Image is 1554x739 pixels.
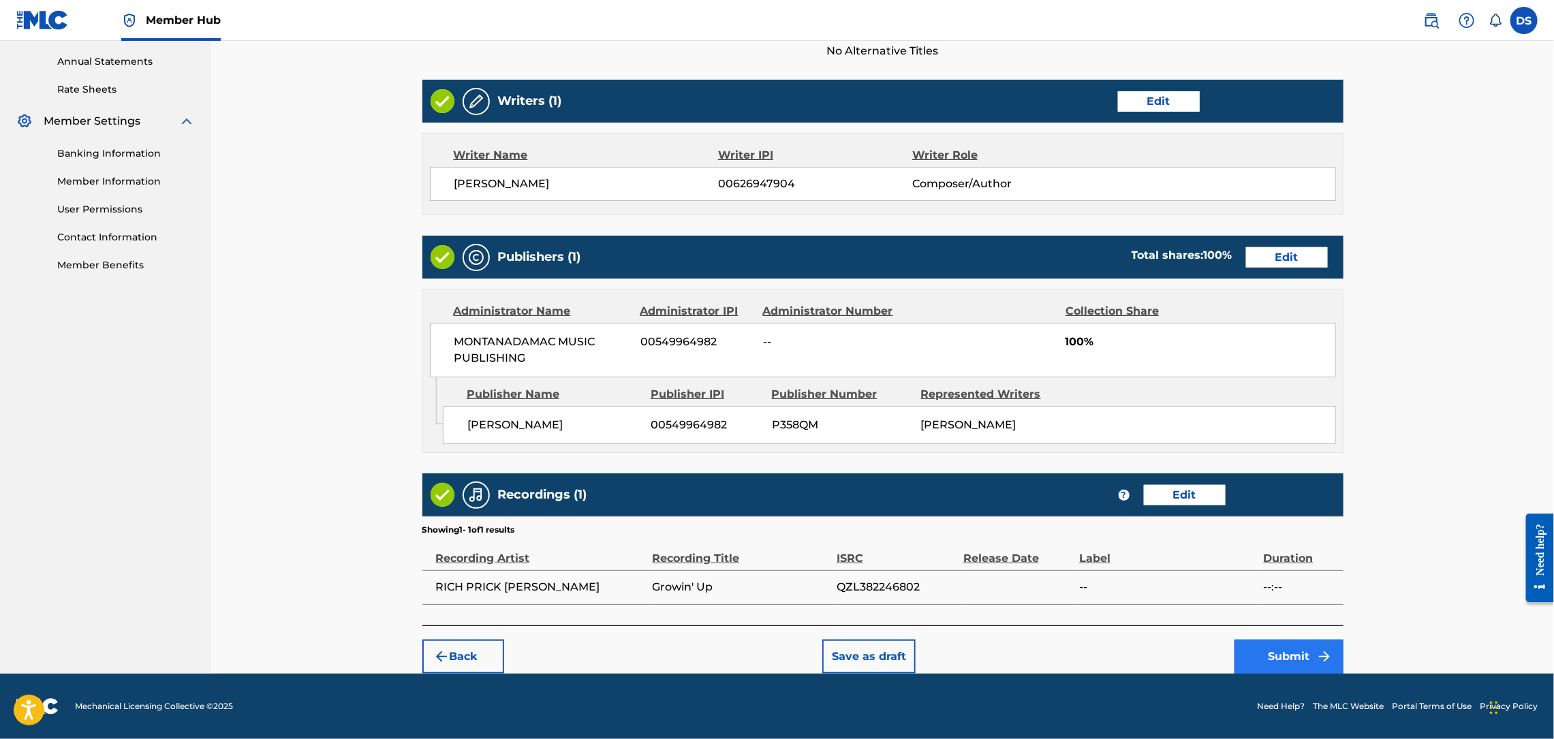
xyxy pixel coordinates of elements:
[422,524,515,536] p: Showing 1 - 1 of 1 results
[837,579,957,595] span: QZL382246802
[1480,700,1538,712] a: Privacy Policy
[467,386,640,403] div: Publisher Name
[718,147,912,163] div: Writer IPI
[1132,247,1232,264] div: Total shares:
[468,487,484,503] img: Recordings
[468,249,484,266] img: Publishers
[921,418,1016,431] span: [PERSON_NAME]
[653,579,830,595] span: Growin' Up
[498,487,587,503] h5: Recordings (1)
[651,386,762,403] div: Publisher IPI
[651,417,762,433] span: 00549964982
[772,386,911,403] div: Publisher Number
[57,174,195,189] a: Member Information
[57,146,195,161] a: Banking Information
[1257,700,1305,712] a: Need Help?
[1264,579,1337,595] span: --:--
[16,10,69,30] img: MLC Logo
[57,82,195,97] a: Rate Sheets
[1489,14,1502,27] div: Notifications
[16,698,59,714] img: logo
[763,303,904,319] div: Administrator Number
[454,334,631,366] span: MONTANADAMAC MUSIC PUBLISHING
[912,147,1089,163] div: Writer Role
[1118,91,1200,112] button: Edit
[1316,648,1333,665] img: f7272a7cc735f4ea7f67.svg
[44,113,140,129] span: Member Settings
[653,536,830,567] div: Recording Title
[1234,640,1343,674] button: Submit
[436,536,646,567] div: Recording Artist
[1079,579,1256,595] span: --
[1264,536,1337,567] div: Duration
[1079,536,1256,567] div: Label
[1066,334,1335,350] span: 100%
[121,12,138,29] img: Top Rightsholder
[57,258,195,272] a: Member Benefits
[822,640,916,674] button: Save as draft
[1119,490,1130,501] span: ?
[178,113,195,129] img: expand
[498,249,581,265] h5: Publishers (1)
[1144,485,1226,505] button: Edit
[433,648,450,665] img: 7ee5dd4eb1f8a8e3ef2f.svg
[422,640,504,674] button: Back
[963,536,1072,567] div: Release Date
[436,579,646,595] span: RICH PRICK [PERSON_NAME]
[1204,249,1232,262] span: 100 %
[454,303,630,319] div: Administrator Name
[640,334,753,350] span: 00549964982
[1246,247,1328,268] button: Edit
[431,245,454,269] img: Valid
[1418,7,1445,34] a: Public Search
[837,536,957,567] div: ISRC
[454,176,719,192] span: [PERSON_NAME]
[718,176,912,192] span: 00626947904
[640,303,753,319] div: Administrator IPI
[431,89,454,113] img: Valid
[1490,687,1498,728] div: Drag
[912,176,1089,192] span: Composer/Author
[57,54,195,69] a: Annual Statements
[921,386,1060,403] div: Represented Writers
[431,483,454,507] img: Valid
[763,334,904,350] span: --
[1486,674,1554,739] iframe: Chat Widget
[468,93,484,110] img: Writers
[57,202,195,217] a: User Permissions
[1510,7,1538,34] div: User Menu
[1313,700,1384,712] a: The MLC Website
[1066,303,1198,319] div: Collection Share
[467,417,641,433] span: [PERSON_NAME]
[1423,12,1440,29] img: search
[16,113,33,129] img: Member Settings
[1453,7,1480,34] div: Help
[75,700,233,712] span: Mechanical Licensing Collective © 2025
[1516,503,1554,613] iframe: Resource Center
[1392,700,1472,712] a: Portal Terms of Use
[422,43,1343,59] span: No Alternative Titles
[57,230,195,245] a: Contact Information
[454,147,719,163] div: Writer Name
[498,93,562,109] h5: Writers (1)
[1459,12,1475,29] img: help
[146,12,221,28] span: Member Hub
[772,417,911,433] span: P358QM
